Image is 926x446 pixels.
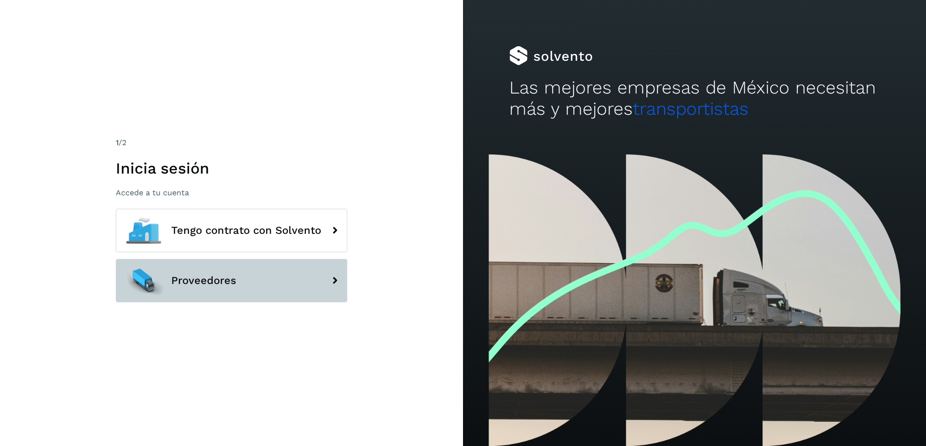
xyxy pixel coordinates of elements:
[116,188,347,197] p: Accede a tu cuenta
[633,98,749,119] span: transportistas
[116,259,347,302] button: Proveedores
[116,209,347,252] button: Tengo contrato con Solvento
[116,159,347,177] h1: Inicia sesión
[509,77,880,120] h2: Las mejores empresas de México necesitan más y mejores
[116,137,347,149] div: /2
[171,225,321,236] span: Tengo contrato con Solvento
[116,138,119,147] span: 1
[171,275,236,286] span: Proveedores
